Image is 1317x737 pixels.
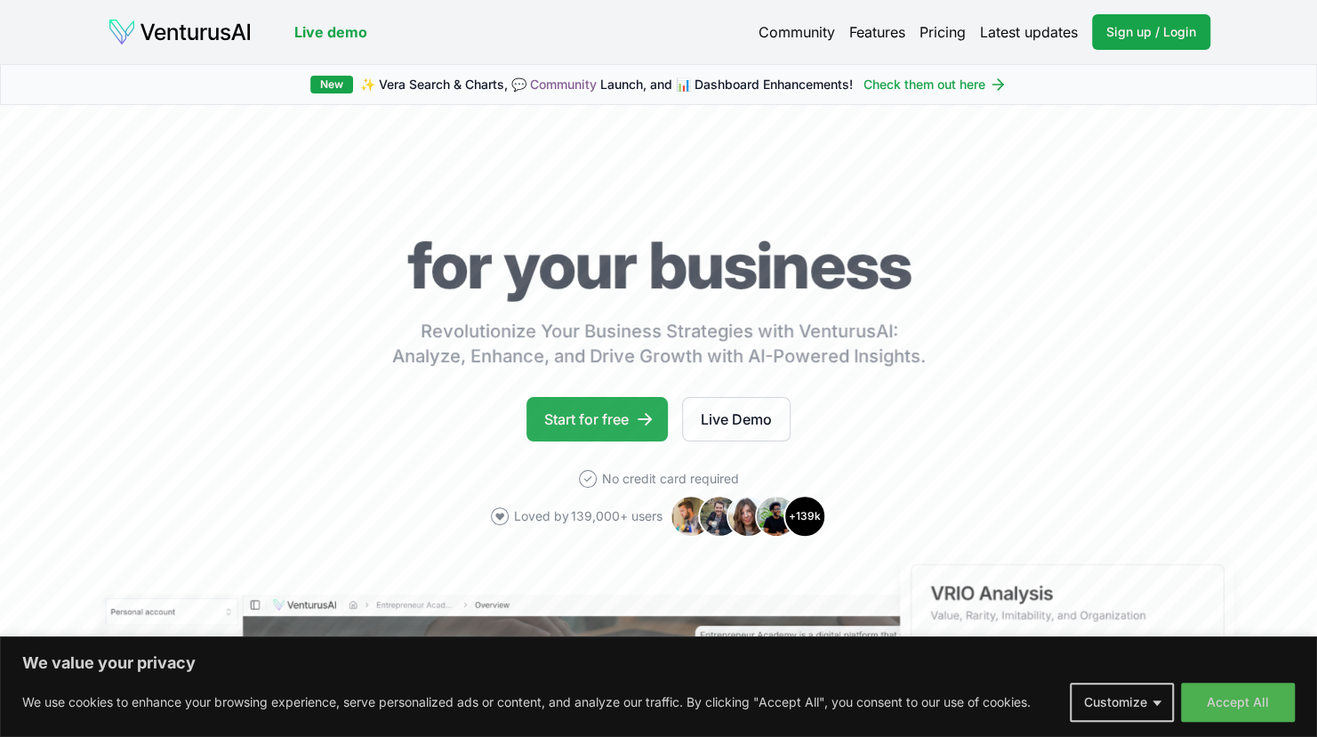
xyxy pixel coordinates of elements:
[863,76,1007,93] a: Check them out here
[1181,683,1295,722] button: Accept All
[526,397,668,441] a: Start for free
[22,652,1295,674] p: We value your privacy
[294,21,367,43] a: Live demo
[530,77,597,92] a: Community
[849,21,905,43] a: Features
[1106,23,1196,41] span: Sign up / Login
[1092,14,1210,50] a: Sign up / Login
[698,495,741,538] img: Avatar 2
[682,397,791,441] a: Live Demo
[22,692,1031,713] p: We use cookies to enhance your browsing experience, serve personalized ads or content, and analyz...
[759,21,835,43] a: Community
[727,495,769,538] img: Avatar 3
[980,21,1078,43] a: Latest updates
[310,76,353,93] div: New
[670,495,712,538] img: Avatar 1
[919,21,966,43] a: Pricing
[360,76,853,93] span: ✨ Vera Search & Charts, 💬 Launch, and 📊 Dashboard Enhancements!
[108,18,252,46] img: logo
[755,495,798,538] img: Avatar 4
[1070,683,1174,722] button: Customize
